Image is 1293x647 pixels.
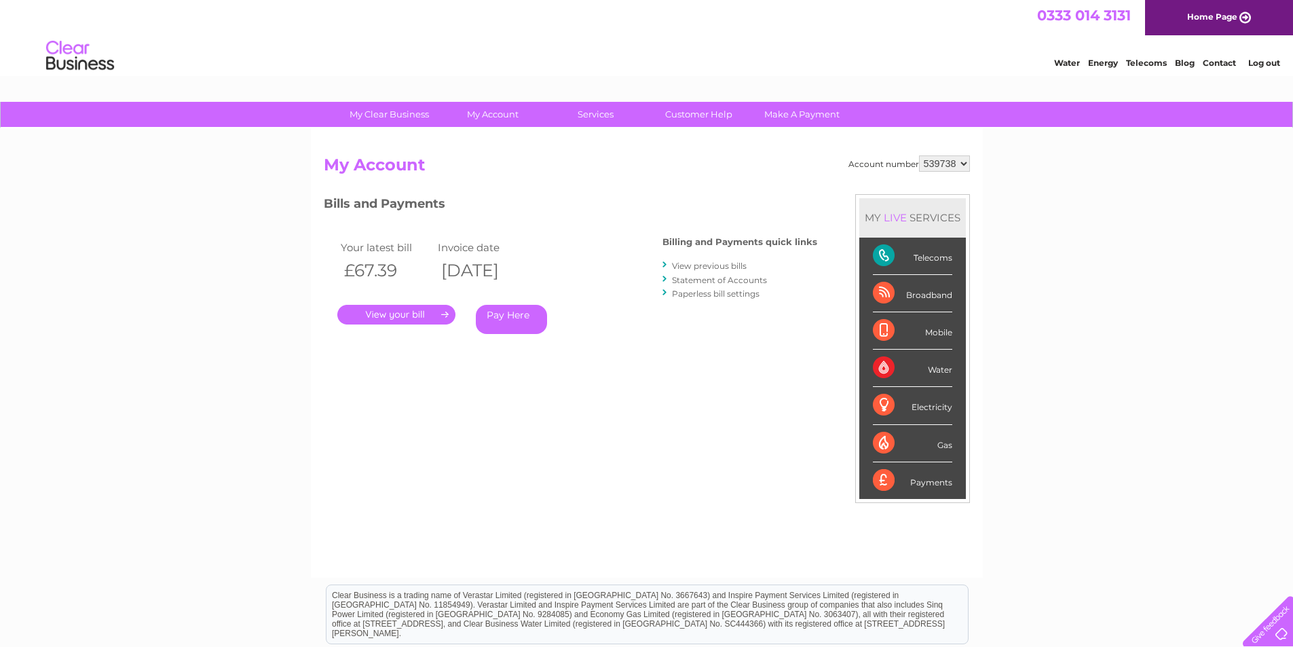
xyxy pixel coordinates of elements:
[434,257,532,284] th: [DATE]
[881,211,910,224] div: LIVE
[662,237,817,247] h4: Billing and Payments quick links
[1088,58,1118,68] a: Energy
[672,261,747,271] a: View previous bills
[873,387,952,424] div: Electricity
[643,102,755,127] a: Customer Help
[873,312,952,350] div: Mobile
[337,257,435,284] th: £67.39
[1175,58,1195,68] a: Blog
[324,155,970,181] h2: My Account
[1203,58,1236,68] a: Contact
[540,102,652,127] a: Services
[873,238,952,275] div: Telecoms
[337,238,435,257] td: Your latest bill
[337,305,455,325] a: .
[434,238,532,257] td: Invoice date
[476,305,547,334] a: Pay Here
[1248,58,1280,68] a: Log out
[746,102,858,127] a: Make A Payment
[873,462,952,499] div: Payments
[436,102,548,127] a: My Account
[672,289,760,299] a: Paperless bill settings
[324,194,817,218] h3: Bills and Payments
[1126,58,1167,68] a: Telecoms
[848,155,970,172] div: Account number
[45,35,115,77] img: logo.png
[859,198,966,237] div: MY SERVICES
[333,102,445,127] a: My Clear Business
[326,7,968,66] div: Clear Business is a trading name of Verastar Limited (registered in [GEOGRAPHIC_DATA] No. 3667643...
[873,425,952,462] div: Gas
[672,275,767,285] a: Statement of Accounts
[873,275,952,312] div: Broadband
[873,350,952,387] div: Water
[1054,58,1080,68] a: Water
[1037,7,1131,24] a: 0333 014 3131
